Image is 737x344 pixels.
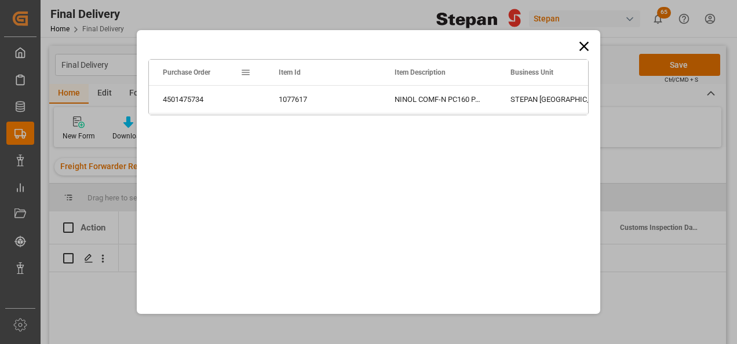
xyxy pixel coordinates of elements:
span: Item Id [279,68,301,76]
div: 1077617 [265,86,381,113]
span: Business Unit [510,68,553,76]
div: NINOL COMF-N PC160 PA39 625k [381,86,497,113]
div: 4501475734 [149,86,265,113]
div: STEPAN [GEOGRAPHIC_DATA] - [PERSON_NAME] [497,86,612,113]
span: Purchase Order [163,68,210,76]
span: Item Description [395,68,446,76]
